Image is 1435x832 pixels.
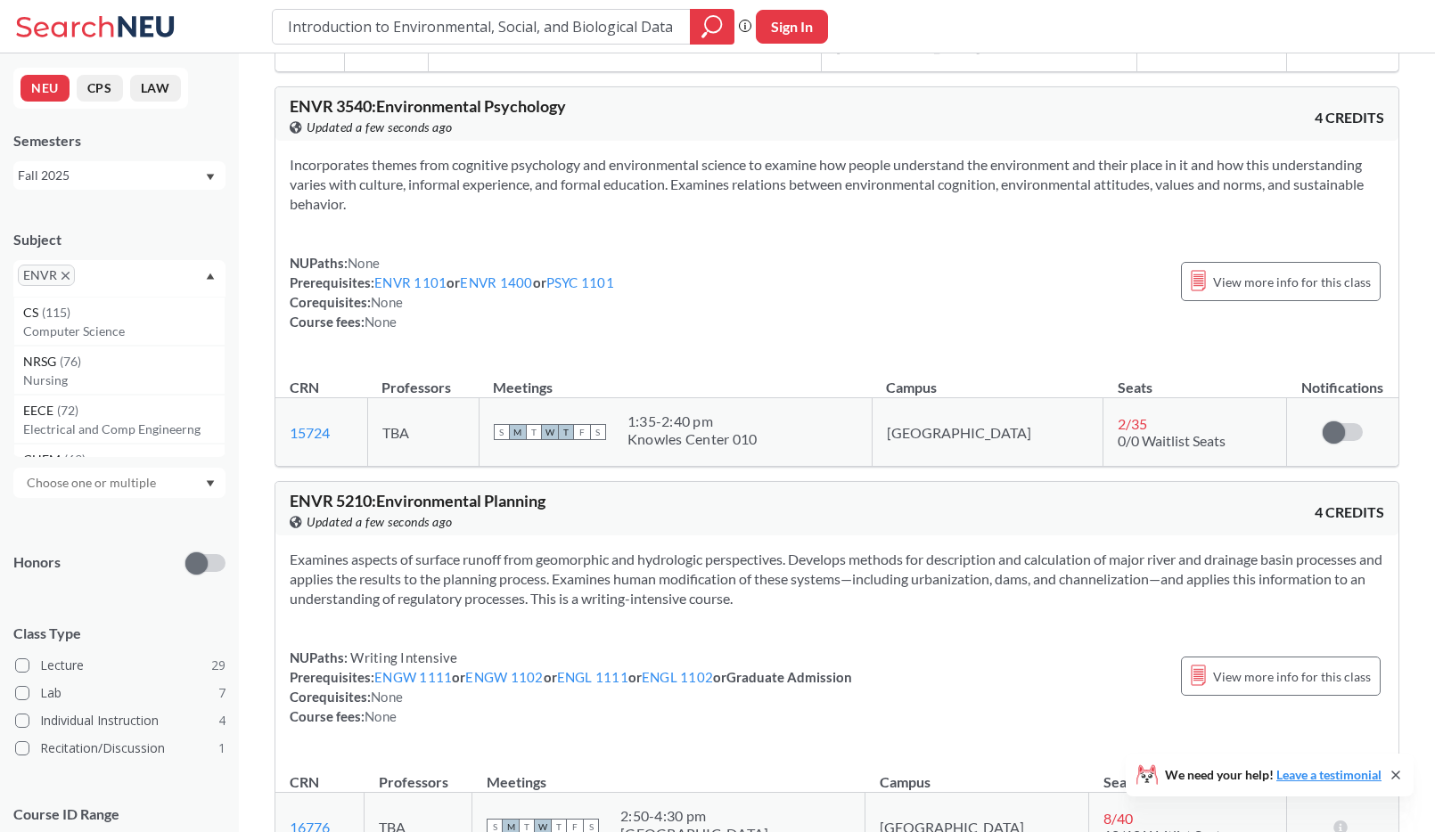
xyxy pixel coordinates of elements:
[218,683,225,703] span: 7
[872,398,1103,467] td: [GEOGRAPHIC_DATA]
[1315,108,1384,127] span: 4 CREDITS
[13,161,225,190] div: Fall 2025Dropdown arrow
[465,669,543,685] a: ENGW 1102
[13,468,225,498] div: Dropdown arrow
[18,472,168,493] input: Choose one or multiple
[1103,810,1133,827] span: 8 / 40
[15,681,225,705] label: Lab
[290,550,1384,608] section: Examines aspects of surface runoff from geomorphic and hydrologic perspectives. Develops methods ...
[1165,769,1382,781] span: We need your help!
[1118,432,1226,449] span: 0/0 Waitlist Seats
[1103,360,1286,398] th: Seats
[620,807,768,825] div: 2:50 - 4:30 pm
[1118,415,1147,432] span: 2 / 35
[460,274,532,290] a: ENVR 1400
[472,755,865,793] th: Meetings
[371,689,403,705] span: None
[558,424,574,440] span: T
[57,403,78,418] span: ( 72 )
[23,322,225,340] p: Computer Science
[307,118,453,137] span: Updated a few seconds ago
[756,10,828,44] button: Sign In
[218,738,225,758] span: 1
[77,75,123,102] button: CPS
[15,737,225,760] label: Recitation/Discussion
[18,166,204,185] div: Fall 2025
[494,424,510,440] span: S
[290,155,1384,214] section: Incorporates themes from cognitive psychology and environmental science to examine how people und...
[1315,502,1384,522] span: 4 CREDITS
[865,755,1089,793] th: Campus
[290,378,319,397] div: CRN
[13,230,225,249] div: Subject
[590,424,606,440] span: S
[218,711,225,730] span: 4
[60,354,81,369] span: ( 76 )
[1089,755,1286,793] th: Seats
[348,649,458,665] span: Writing Intensive
[13,552,61,573] p: Honors
[365,755,472,793] th: Professors
[290,648,852,726] div: NUPaths: Prerequisites: or or or or Graduate Admission Corequisites: Course fees:
[557,669,628,685] a: ENGL 1111
[367,398,479,467] td: TBA
[1213,271,1371,293] span: View more info for this class
[42,305,70,320] span: ( 115 )
[15,654,225,677] label: Lecture
[61,272,70,280] svg: X to remove pill
[690,9,734,45] div: magnifying glass
[18,265,75,286] span: ENVRX to remove pill
[546,274,614,290] a: PSYC 1101
[872,360,1103,398] th: Campus
[642,669,713,685] a: ENGL 1102
[13,260,225,297] div: ENVRX to remove pillDropdown arrowCS(115)Computer ScienceNRSG(76)NursingEECE(72)Electrical and Co...
[286,12,677,42] input: Class, professor, course number, "phrase"
[290,424,330,441] a: 15724
[64,452,86,467] span: ( 69 )
[206,174,215,181] svg: Dropdown arrow
[1276,767,1382,782] a: Leave a testimonial
[15,709,225,732] label: Individual Instruction
[627,412,758,430] div: 1:35 - 2:40 pm
[479,360,872,398] th: Meetings
[701,14,723,39] svg: magnifying glass
[365,314,397,330] span: None
[130,75,181,102] button: LAW
[290,491,545,510] span: ENVR 5210 : Environmental Planning
[1213,665,1371,688] span: View more info for this class
[211,656,225,675] span: 29
[290,772,319,792] div: CRN
[13,131,225,151] div: Semesters
[23,450,64,469] span: CHEM
[23,401,57,420] span: EECE
[574,424,590,440] span: F
[23,352,60,371] span: NRSG
[13,804,225,825] p: Course ID Range
[542,424,558,440] span: W
[374,274,447,290] a: ENVR 1101
[526,424,542,440] span: T
[13,624,225,643] span: Class Type
[365,708,397,724] span: None
[23,303,42,322] span: CS
[374,669,452,685] a: ENGW 1111
[348,255,380,271] span: None
[206,273,215,280] svg: Dropdown arrow
[23,420,225,438] p: Electrical and Comp Engineerng
[23,371,225,389] p: Nursing
[367,360,479,398] th: Professors
[290,96,566,116] span: ENVR 3540 : Environmental Psychology
[627,430,758,448] div: Knowles Center 010
[510,424,526,440] span: M
[371,294,403,310] span: None
[1286,360,1398,398] th: Notifications
[290,253,614,331] div: NUPaths: Prerequisites: or or Corequisites: Course fees:
[307,512,453,532] span: Updated a few seconds ago
[206,480,215,487] svg: Dropdown arrow
[20,75,70,102] button: NEU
